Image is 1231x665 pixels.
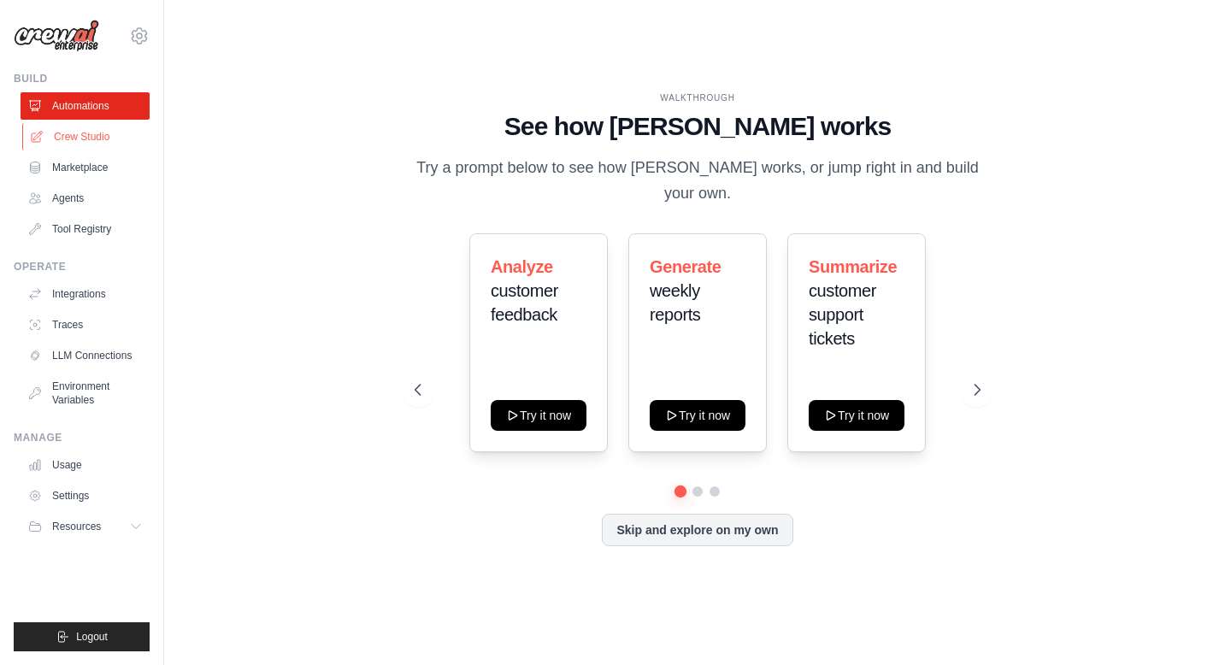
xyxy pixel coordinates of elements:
[415,111,981,142] h1: See how [PERSON_NAME] works
[14,20,99,52] img: Logo
[491,281,558,324] span: customer feedback
[21,280,150,308] a: Integrations
[14,622,150,651] button: Logout
[21,451,150,479] a: Usage
[14,72,150,85] div: Build
[21,311,150,338] a: Traces
[809,257,897,276] span: Summarize
[415,91,981,104] div: WALKTHROUGH
[491,257,553,276] span: Analyze
[415,156,981,206] p: Try a prompt below to see how [PERSON_NAME] works, or jump right in and build your own.
[650,400,745,431] button: Try it now
[602,514,792,546] button: Skip and explore on my own
[14,431,150,444] div: Manage
[21,154,150,181] a: Marketplace
[21,342,150,369] a: LLM Connections
[76,630,108,644] span: Logout
[809,281,876,348] span: customer support tickets
[809,400,904,431] button: Try it now
[21,92,150,120] a: Automations
[21,215,150,243] a: Tool Registry
[22,123,151,150] a: Crew Studio
[650,257,722,276] span: Generate
[21,185,150,212] a: Agents
[21,513,150,540] button: Resources
[491,400,586,431] button: Try it now
[52,520,101,533] span: Resources
[21,482,150,509] a: Settings
[14,260,150,274] div: Operate
[21,373,150,414] a: Environment Variables
[650,281,700,324] span: weekly reports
